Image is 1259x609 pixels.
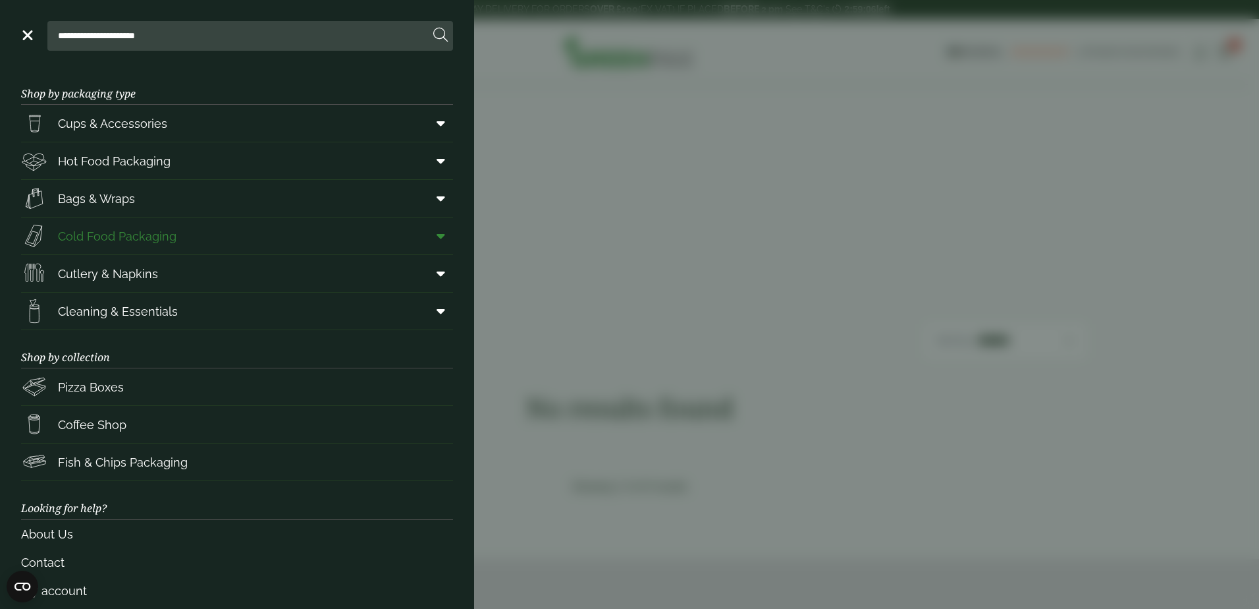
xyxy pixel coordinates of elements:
[21,411,47,438] img: HotDrink_paperCup.svg
[58,152,171,170] span: Hot Food Packaging
[58,303,178,320] span: Cleaning & Essentials
[21,255,453,292] a: Cutlery & Napkins
[21,293,453,330] a: Cleaning & Essentials
[58,227,176,245] span: Cold Food Packaging
[21,180,453,217] a: Bags & Wraps
[21,548,453,577] a: Contact
[21,481,453,519] h3: Looking for help?
[21,298,47,324] img: open-wipe.svg
[21,577,453,605] a: My account
[21,374,47,400] img: Pizza_boxes.svg
[21,223,47,249] img: Sandwich_box.svg
[7,571,38,602] button: Open CMP widget
[21,406,453,443] a: Coffee Shop
[21,110,47,136] img: PintNhalf_cup.svg
[58,416,126,434] span: Coffee Shop
[21,260,47,287] img: Cutlery.svg
[21,520,453,548] a: About Us
[21,142,453,179] a: Hot Food Packaging
[58,378,124,396] span: Pizza Boxes
[21,185,47,212] img: Paper_carriers.svg
[21,217,453,254] a: Cold Food Packaging
[21,330,453,368] h3: Shop by collection
[58,190,135,208] span: Bags & Wraps
[21,105,453,142] a: Cups & Accessories
[58,115,167,132] span: Cups & Accessories
[21,67,453,105] h3: Shop by packaging type
[58,265,158,283] span: Cutlery & Napkins
[21,449,47,475] img: FishNchip_box.svg
[58,453,188,471] span: Fish & Chips Packaging
[21,368,453,405] a: Pizza Boxes
[21,148,47,174] img: Deli_box.svg
[21,444,453,480] a: Fish & Chips Packaging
